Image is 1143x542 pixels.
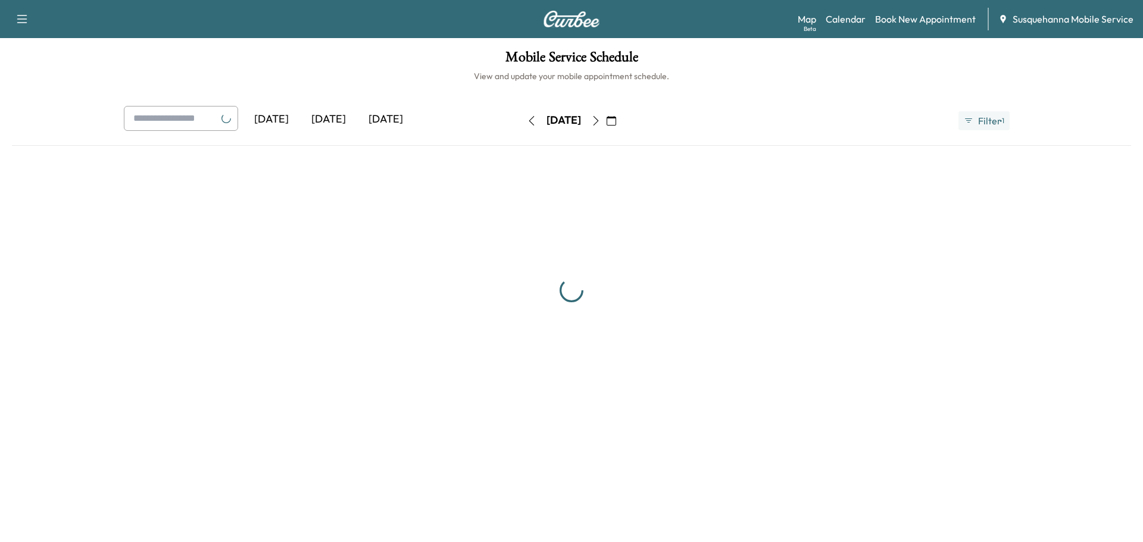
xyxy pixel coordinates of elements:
[1013,12,1133,26] span: Susquehanna Mobile Service
[357,106,414,133] div: [DATE]
[546,113,581,128] div: [DATE]
[12,70,1131,82] h6: View and update your mobile appointment schedule.
[958,111,1010,130] button: Filter●1
[804,24,816,33] div: Beta
[875,12,976,26] a: Book New Appointment
[978,114,1000,128] span: Filter
[543,11,600,27] img: Curbee Logo
[300,106,357,133] div: [DATE]
[1002,116,1004,126] span: 1
[1000,118,1002,124] span: ●
[798,12,816,26] a: MapBeta
[826,12,866,26] a: Calendar
[12,50,1131,70] h1: Mobile Service Schedule
[243,106,300,133] div: [DATE]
